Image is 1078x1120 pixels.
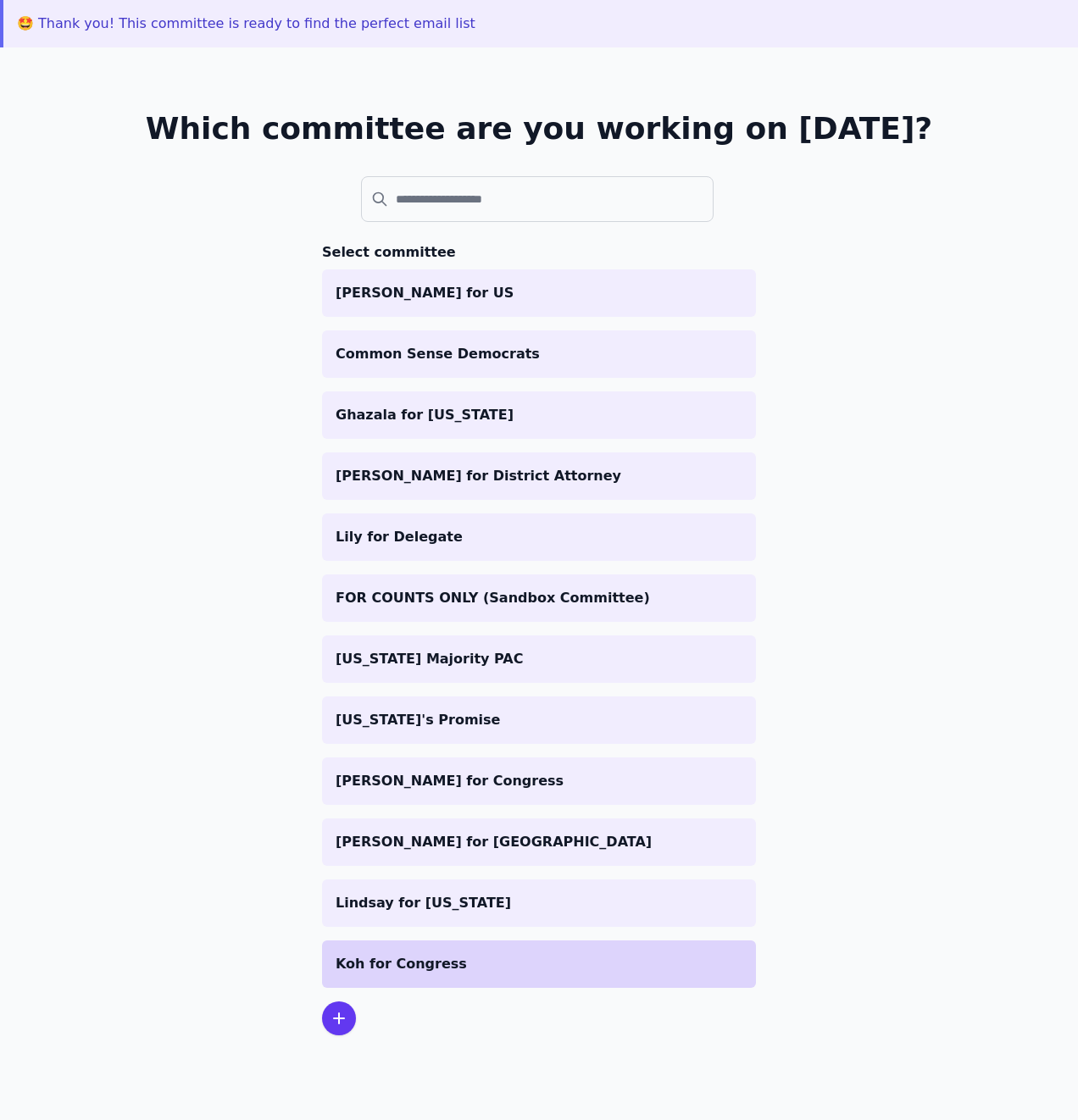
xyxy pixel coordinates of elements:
[336,344,742,364] p: Common Sense Democrats
[17,14,1064,34] p: 🤩 Thank you! This committee is ready to find the perfect email list
[322,574,756,622] a: FOR COUNTS ONLY (Sandbox Committee)
[336,588,742,608] p: FOR COUNTS ONLY (Sandbox Committee)
[322,330,756,378] a: Common Sense Democrats
[336,893,742,913] p: Lindsay for [US_STATE]
[322,269,756,317] a: [PERSON_NAME] for US
[336,832,742,852] p: [PERSON_NAME] for [GEOGRAPHIC_DATA]
[322,818,756,866] a: [PERSON_NAME] for [GEOGRAPHIC_DATA]
[322,696,756,744] a: [US_STATE]'s Promise
[322,513,756,561] a: Lily for Delegate
[336,405,742,425] p: Ghazala for [US_STATE]
[336,710,742,730] p: [US_STATE]'s Promise
[322,940,756,988] a: Koh for Congress
[336,527,742,547] p: Lily for Delegate
[322,757,756,805] a: [PERSON_NAME] for Congress
[322,635,756,683] a: [US_STATE] Majority PAC
[336,466,742,486] p: [PERSON_NAME] for District Attorney
[322,391,756,439] a: Ghazala for [US_STATE]
[336,283,742,303] p: [PERSON_NAME] for US
[322,452,756,500] a: [PERSON_NAME] for District Attorney
[336,771,742,791] p: [PERSON_NAME] for Congress
[336,649,742,669] p: [US_STATE] Majority PAC
[322,242,756,263] h3: Select committee
[322,879,756,927] a: Lindsay for [US_STATE]
[336,954,742,974] p: Koh for Congress
[146,112,933,146] h1: Which committee are you working on [DATE]?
